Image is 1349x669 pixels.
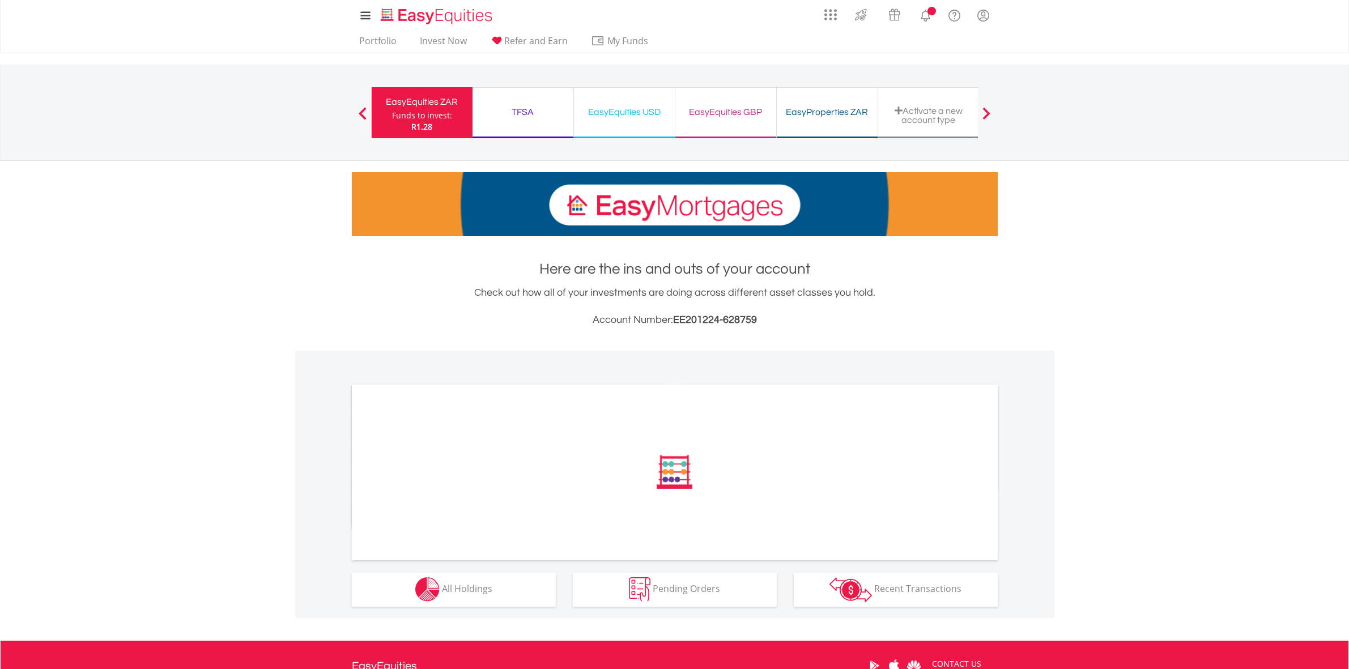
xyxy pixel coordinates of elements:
div: EasyEquities GBP [682,104,769,120]
button: Recent Transactions [794,573,998,607]
span: EE201224-628759 [673,314,757,325]
a: Refer and Earn [486,35,572,53]
a: Notifications [911,3,940,25]
a: Vouchers [878,3,911,24]
img: EasyMortage Promotion Banner [352,172,998,236]
a: Invest Now [415,35,471,53]
a: My Profile [969,3,998,28]
span: My Funds [591,33,665,48]
img: grid-menu-icon.svg [824,8,837,21]
span: R1.28 [411,121,432,132]
a: Portfolio [355,35,401,53]
div: TFSA [479,104,567,120]
div: Activate a new account type [885,106,972,125]
div: EasyEquities USD [581,104,668,120]
h1: Here are the ins and outs of your account [352,259,998,279]
span: Pending Orders [653,582,720,595]
a: Home page [376,3,497,25]
img: transactions-zar-wht.png [829,577,872,602]
div: Funds to invest: [392,110,452,121]
img: thrive-v2.svg [852,6,870,24]
img: vouchers-v2.svg [885,6,904,24]
div: EasyProperties ZAR [784,104,871,120]
div: Check out how all of your investments are doing across different asset classes you hold. [352,285,998,328]
div: EasyEquities ZAR [378,94,466,110]
span: Refer and Earn [504,35,568,47]
img: EasyEquities_Logo.png [378,7,497,25]
img: pending_instructions-wht.png [629,577,650,602]
a: AppsGrid [817,3,844,21]
button: All Holdings [352,573,556,607]
span: All Holdings [442,582,492,595]
a: FAQ's and Support [940,3,969,25]
button: Pending Orders [573,573,777,607]
span: Recent Transactions [874,582,961,595]
img: holdings-wht.png [415,577,440,602]
h3: Account Number: [352,312,998,328]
